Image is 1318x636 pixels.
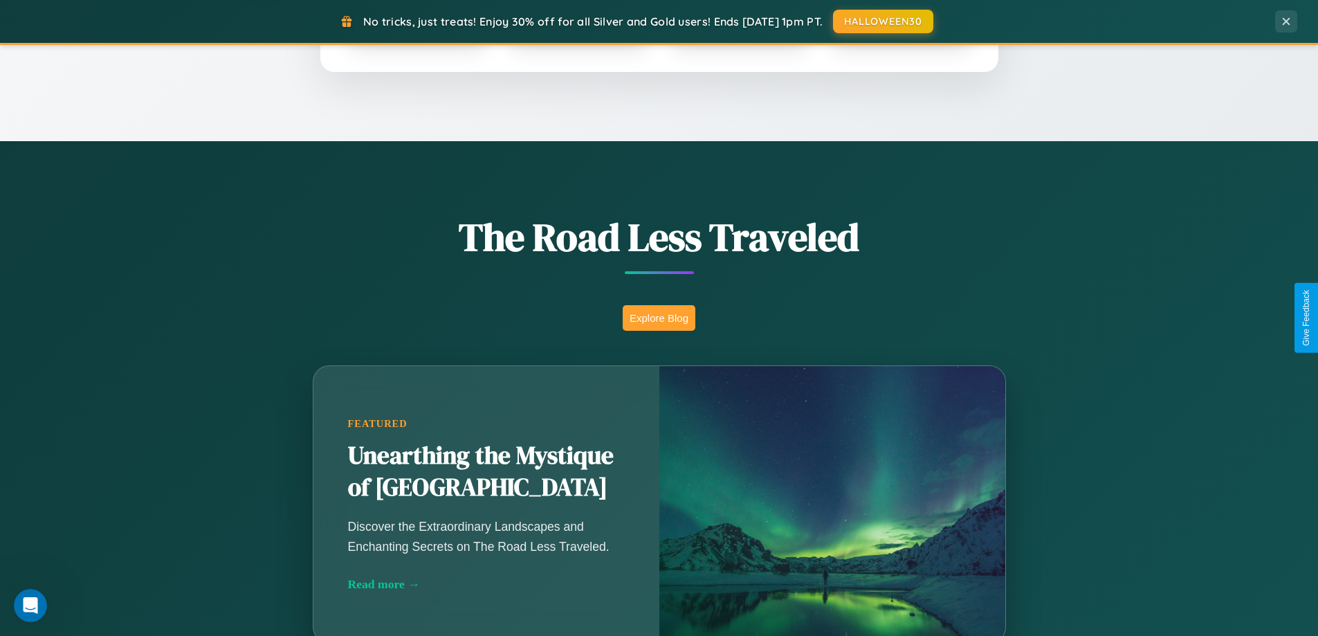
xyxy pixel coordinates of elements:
h1: The Road Less Traveled [244,210,1074,264]
button: Explore Blog [623,305,695,331]
h2: Unearthing the Mystique of [GEOGRAPHIC_DATA] [348,440,625,504]
iframe: Intercom live chat [14,589,47,622]
div: Give Feedback [1301,290,1311,346]
button: HALLOWEEN30 [833,10,933,33]
div: Read more → [348,577,625,592]
p: Discover the Extraordinary Landscapes and Enchanting Secrets on The Road Less Traveled. [348,517,625,556]
div: Featured [348,418,625,430]
span: No tricks, just treats! Enjoy 30% off for all Silver and Gold users! Ends [DATE] 1pm PT. [363,15,823,28]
